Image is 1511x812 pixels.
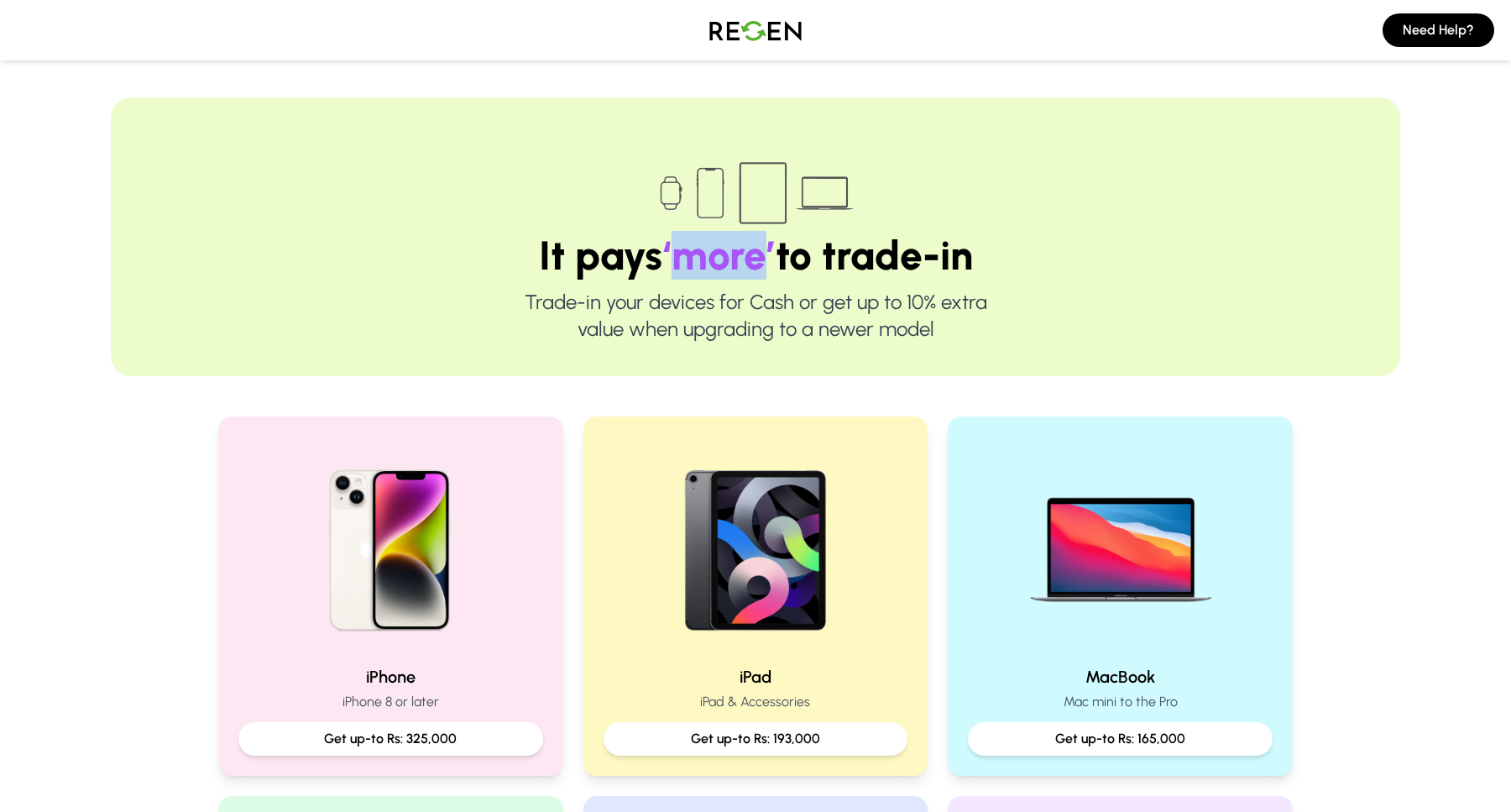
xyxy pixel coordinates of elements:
[697,7,814,54] img: Logo
[165,235,1346,275] h1: It pays to trade-in
[981,729,1259,749] p: Get up-to Rs: 165,000
[651,151,860,235] img: Trade-in devices
[252,729,530,749] p: Get up-to Rs: 325,000
[238,692,543,712] p: iPhone 8 or later
[1383,13,1494,47] button: Need Help?
[1013,437,1228,652] img: MacBook
[968,665,1273,689] h2: MacBook
[604,692,908,712] p: iPad & Accessories
[165,289,1346,343] p: Trade-in your devices for Cash or get up to 10% extra value when upgrading to a newer model
[604,665,908,689] h2: iPad
[968,692,1273,712] p: Mac mini to the Pro
[662,231,776,280] span: ‘more’
[283,437,498,652] img: iPhone
[648,437,863,652] img: iPad
[617,729,895,749] p: Get up-to Rs: 193,000
[238,665,543,689] h2: iPhone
